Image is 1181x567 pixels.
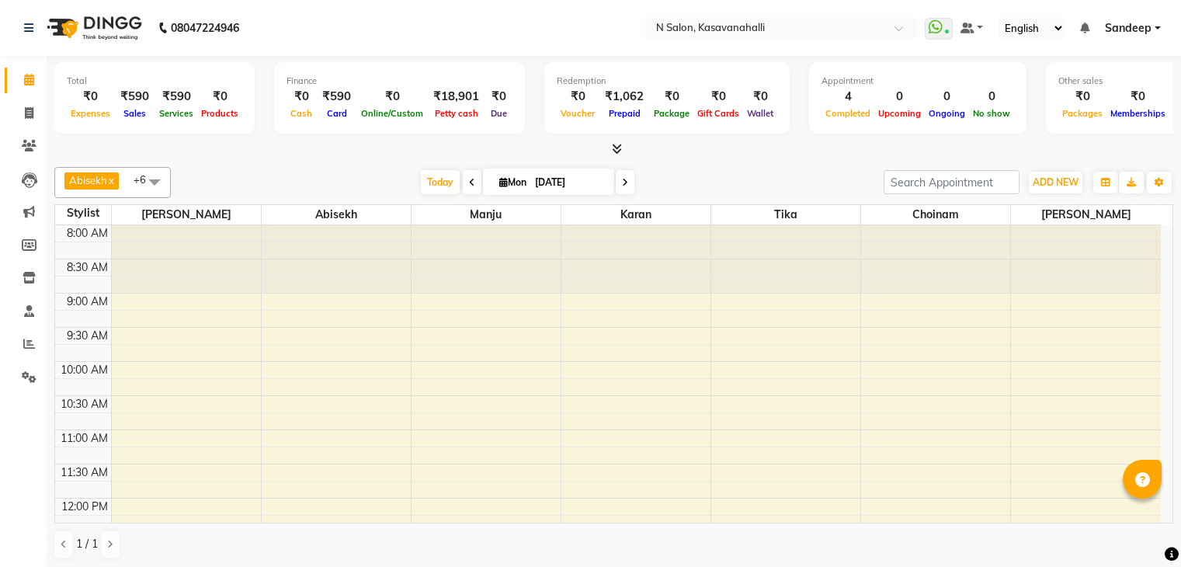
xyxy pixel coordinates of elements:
[155,108,197,119] span: Services
[57,362,111,378] div: 10:00 AM
[650,108,693,119] span: Package
[1116,505,1165,551] iframe: chat widget
[605,108,644,119] span: Prepaid
[58,499,111,515] div: 12:00 PM
[561,205,710,224] span: Karan
[1105,20,1151,37] span: Sandeep
[316,88,357,106] div: ₹590
[431,108,482,119] span: Petty cash
[1033,176,1079,188] span: ADD NEW
[1058,108,1106,119] span: Packages
[495,176,530,188] span: Mon
[262,205,411,224] span: Abisekh
[874,88,925,106] div: 0
[743,108,777,119] span: Wallet
[357,108,427,119] span: Online/Custom
[57,464,111,481] div: 11:30 AM
[969,108,1014,119] span: No show
[1058,88,1106,106] div: ₹0
[693,108,743,119] span: Gift Cards
[485,88,512,106] div: ₹0
[40,6,146,50] img: logo
[557,108,599,119] span: Voucher
[323,108,351,119] span: Card
[557,75,777,88] div: Redemption
[171,6,239,50] b: 08047224946
[287,88,316,106] div: ₹0
[57,396,111,412] div: 10:30 AM
[155,88,197,106] div: ₹590
[1011,205,1161,224] span: [PERSON_NAME]
[64,225,111,242] div: 8:00 AM
[64,259,111,276] div: 8:30 AM
[427,88,485,106] div: ₹18,901
[743,88,777,106] div: ₹0
[67,88,114,106] div: ₹0
[69,174,107,186] span: Abisekh
[64,294,111,310] div: 9:00 AM
[120,108,150,119] span: Sales
[114,88,155,106] div: ₹590
[67,108,114,119] span: Expenses
[357,88,427,106] div: ₹0
[67,75,242,88] div: Total
[55,205,111,221] div: Stylist
[925,88,969,106] div: 0
[599,88,650,106] div: ₹1,062
[287,108,316,119] span: Cash
[107,174,114,186] a: x
[421,170,460,194] span: Today
[821,88,874,106] div: 4
[76,536,98,552] span: 1 / 1
[64,328,111,344] div: 9:30 AM
[557,88,599,106] div: ₹0
[530,171,608,194] input: 2025-09-01
[711,205,860,224] span: Tika
[134,173,158,186] span: +6
[197,108,242,119] span: Products
[861,205,1010,224] span: Choinam
[874,108,925,119] span: Upcoming
[693,88,743,106] div: ₹0
[884,170,1019,194] input: Search Appointment
[57,430,111,447] div: 11:00 AM
[969,88,1014,106] div: 0
[821,75,1014,88] div: Appointment
[1029,172,1082,193] button: ADD NEW
[112,205,261,224] span: [PERSON_NAME]
[925,108,969,119] span: Ongoing
[412,205,561,224] span: Manju
[1106,108,1169,119] span: Memberships
[650,88,693,106] div: ₹0
[821,108,874,119] span: Completed
[487,108,511,119] span: Due
[1106,88,1169,106] div: ₹0
[287,75,512,88] div: Finance
[197,88,242,106] div: ₹0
